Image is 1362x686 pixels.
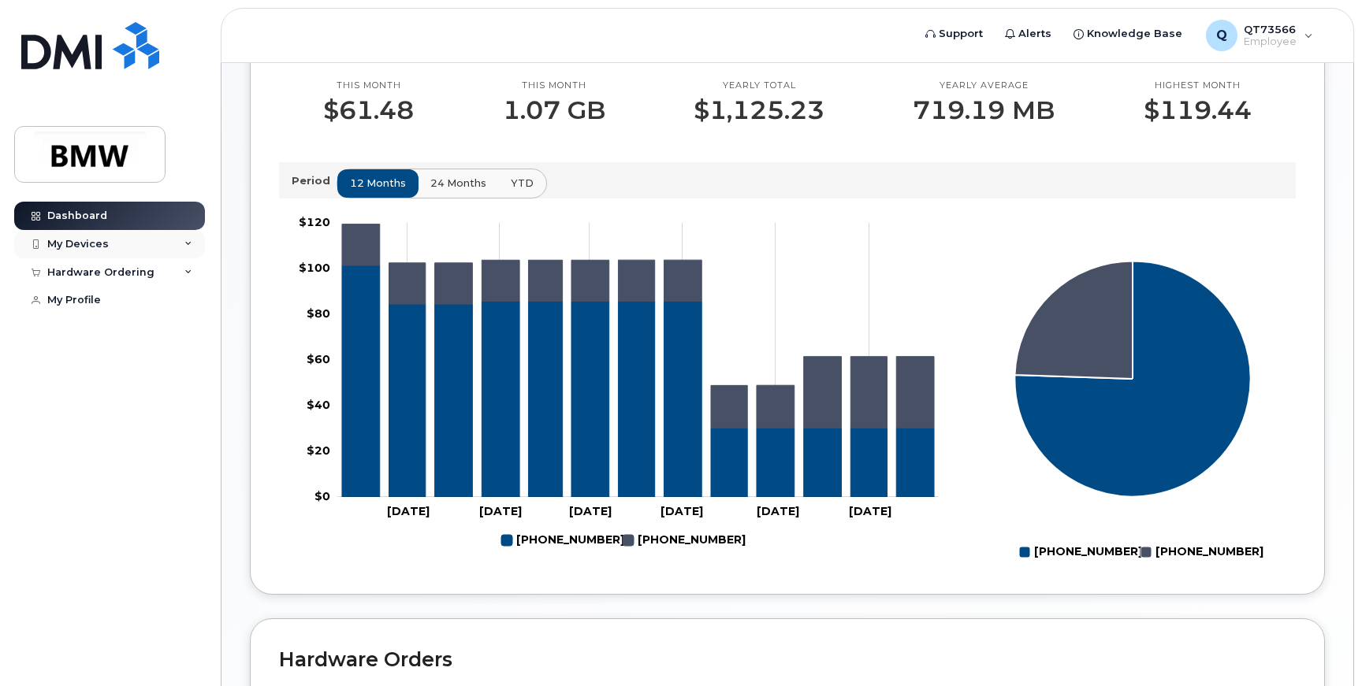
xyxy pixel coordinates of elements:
[694,80,824,92] p: Yearly total
[511,176,534,191] span: YTD
[479,504,522,518] tspan: [DATE]
[661,504,703,518] tspan: [DATE]
[299,215,939,554] g: Chart
[1019,539,1263,565] g: Legend
[307,306,330,321] tspan: $80
[1216,26,1227,45] span: Q
[1062,18,1193,50] a: Knowledge Base
[342,265,934,497] g: 864-748-7295
[323,96,414,124] p: $61.48
[1244,35,1297,48] span: Employee
[307,398,330,412] tspan: $40
[623,527,746,554] g: 864-404-0644
[694,96,824,124] p: $1,125.23
[299,215,330,229] tspan: $120
[387,504,430,518] tspan: [DATE]
[1014,261,1250,497] g: Series
[430,176,486,191] span: 24 months
[849,504,891,518] tspan: [DATE]
[503,96,605,124] p: 1.07 GB
[1293,617,1350,674] iframe: Messenger Launcher
[1195,20,1324,51] div: QT73566
[1018,26,1051,42] span: Alerts
[1244,23,1297,35] span: QT73566
[292,173,337,188] p: Period
[994,18,1062,50] a: Alerts
[279,647,1296,671] h2: Hardware Orders
[307,443,330,458] tspan: $20
[323,80,414,92] p: This month
[913,96,1055,124] p: 719.19 MB
[307,352,330,366] tspan: $60
[939,26,983,42] span: Support
[757,504,799,518] tspan: [DATE]
[1087,26,1182,42] span: Knowledge Base
[503,80,605,92] p: This month
[501,527,624,554] g: 864-748-7295
[914,18,994,50] a: Support
[299,261,330,275] tspan: $100
[1014,261,1263,566] g: Chart
[1144,80,1252,92] p: Highest month
[569,504,612,518] tspan: [DATE]
[342,224,934,428] g: 864-404-0644
[501,527,746,554] g: Legend
[1144,96,1252,124] p: $119.44
[913,80,1055,92] p: Yearly average
[314,489,330,503] tspan: $0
